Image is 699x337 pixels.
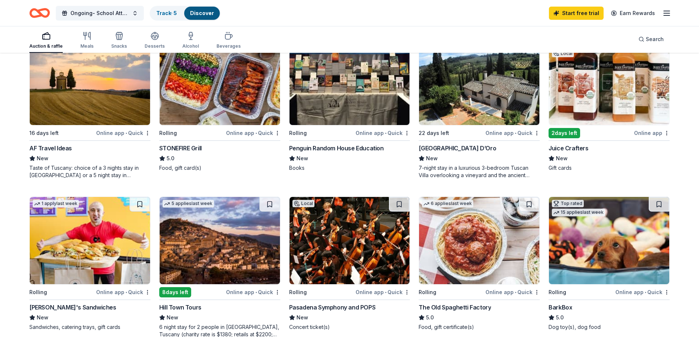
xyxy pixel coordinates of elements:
[29,29,63,53] button: Auction & raffle
[385,130,386,136] span: •
[419,288,436,297] div: Rolling
[70,9,129,18] span: Ongoing- School Attendance, Family Engagement, & Academic Incentives
[634,128,670,138] div: Online app
[552,209,605,216] div: 15 applies last week
[56,6,144,21] button: Ongoing- School Attendance, Family Engagement, & Academic Incentives
[645,289,646,295] span: •
[549,197,670,331] a: Image for BarkBoxTop rated15 applieslast weekRollingOnline app•QuickBarkBox5.0Dog toy(s), dog food
[96,128,150,138] div: Online app Quick
[290,38,410,125] img: Image for Penguin Random House Education
[226,128,280,138] div: Online app Quick
[37,313,48,322] span: New
[549,38,669,125] img: Image for Juice Crafters
[419,129,449,138] div: 22 days left
[549,288,566,297] div: Rolling
[552,50,574,57] div: Local
[159,144,202,153] div: STONEFIRE Grill
[190,10,214,16] a: Discover
[29,144,72,153] div: AF Travel Ideas
[549,37,670,172] a: Image for Juice Crafters1 applylast weekLocal2days leftOnline appJuice CraftersNewGift cards
[426,154,438,163] span: New
[156,10,177,16] a: Track· 5
[485,128,540,138] div: Online app Quick
[216,43,241,49] div: Beverages
[422,200,473,208] div: 6 applies last week
[167,313,178,322] span: New
[292,200,314,207] div: Local
[419,197,540,331] a: Image for The Old Spaghetti Factory6 applieslast weekRollingOnline app•QuickThe Old Spaghetti Fac...
[549,7,604,20] a: Start free trial
[289,129,307,138] div: Rolling
[289,144,384,153] div: Penguin Random House Education
[159,129,177,138] div: Rolling
[549,197,669,284] img: Image for BarkBox
[549,164,670,172] div: Gift cards
[419,197,539,284] img: Image for The Old Spaghetti Factory
[549,323,670,331] div: Dog toy(s), dog food
[145,29,165,53] button: Desserts
[160,197,280,284] img: Image for Hill Town Tours
[296,313,308,322] span: New
[30,197,150,284] img: Image for Ike's Sandwiches
[289,197,410,331] a: Image for Pasadena Symphony and POPSLocalRollingOnline app•QuickPasadena Symphony and POPSNewConc...
[216,29,241,53] button: Beverages
[556,154,568,163] span: New
[163,200,214,208] div: 5 applies last week
[419,323,540,331] div: Food, gift certificate(s)
[159,303,201,312] div: Hill Town Tours
[289,288,307,297] div: Rolling
[549,144,588,153] div: Juice Crafters
[289,323,410,331] div: Concert ticket(s)
[356,128,410,138] div: Online app Quick
[29,164,150,179] div: Taste of Tuscany: choice of a 3 nights stay in [GEOGRAPHIC_DATA] or a 5 night stay in [GEOGRAPHIC...
[29,43,63,49] div: Auction & raffle
[182,43,199,49] div: Alcohol
[29,288,47,297] div: Rolling
[182,29,199,53] button: Alcohol
[111,29,127,53] button: Snacks
[556,313,564,322] span: 5.0
[549,303,572,312] div: BarkBox
[125,130,127,136] span: •
[167,154,174,163] span: 5.0
[29,303,116,312] div: [PERSON_NAME]'s Sandwiches
[37,154,48,163] span: New
[160,38,280,125] img: Image for STONEFIRE Grill
[419,38,539,125] img: Image for Villa Sogni D’Oro
[150,6,221,21] button: Track· 5Discover
[289,37,410,172] a: Image for Penguin Random House EducationRollingOnline app•QuickPenguin Random House EducationNewB...
[111,43,127,49] div: Snacks
[419,303,491,312] div: The Old Spaghetti Factory
[226,287,280,297] div: Online app Quick
[296,154,308,163] span: New
[159,164,280,172] div: Food, gift card(s)
[552,200,584,207] div: Top rated
[29,37,150,179] a: Image for AF Travel Ideas14 applieslast week16 days leftOnline app•QuickAF Travel IdeasNewTaste o...
[255,289,257,295] span: •
[646,35,664,44] span: Search
[289,303,376,312] div: Pasadena Symphony and POPS
[485,287,540,297] div: Online app Quick
[30,38,150,125] img: Image for AF Travel Ideas
[145,43,165,49] div: Desserts
[29,129,59,138] div: 16 days left
[615,287,670,297] div: Online app Quick
[356,287,410,297] div: Online app Quick
[426,313,434,322] span: 5.0
[607,7,659,20] a: Earn Rewards
[515,289,516,295] span: •
[419,37,540,179] a: Image for Villa Sogni D’Oro10 applieslast week22 days leftOnline app•Quick[GEOGRAPHIC_DATA] D’Oro...
[159,37,280,172] a: Image for STONEFIRE GrillLocalRollingOnline app•QuickSTONEFIRE Grill5.0Food, gift card(s)
[385,289,386,295] span: •
[29,323,150,331] div: Sandwiches, catering trays, gift cards
[419,144,496,153] div: [GEOGRAPHIC_DATA] D’Oro
[159,287,191,297] div: 8 days left
[289,164,410,172] div: Books
[125,289,127,295] span: •
[29,197,150,331] a: Image for Ike's Sandwiches1 applylast weekRollingOnline app•Quick[PERSON_NAME]'s SandwichesNewSan...
[633,32,670,47] button: Search
[80,43,94,49] div: Meals
[549,128,580,138] div: 2 days left
[29,4,50,22] a: Home
[80,29,94,53] button: Meals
